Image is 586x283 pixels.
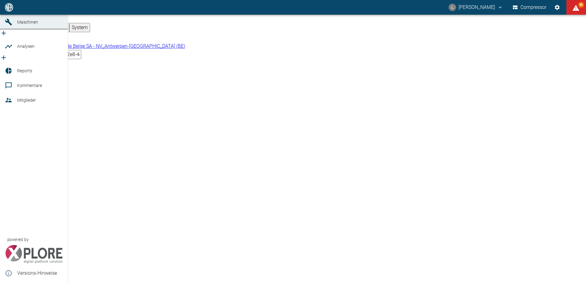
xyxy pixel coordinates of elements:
[552,2,563,13] button: Einstellungen
[17,83,42,88] span: Kommentare
[449,4,456,11] div: L
[25,43,185,49] span: 13.0007/1_Air Liquide Belge SA - NV_Antwerpen-[GEOGRAPHIC_DATA] (BE)
[69,23,90,32] button: System
[17,44,35,49] span: Analysen
[7,237,29,243] span: powered by
[578,2,584,8] span: 86
[448,2,504,13] button: luca.corigliano@neuman-esser.com
[17,43,185,49] a: 13.0007/1_Air Liquide Belge SA - NV_Antwerpen-[GEOGRAPHIC_DATA] (BE)
[17,98,36,103] span: Mitglieder
[4,3,14,11] img: logo
[17,270,63,277] span: Versions-Hinweise
[512,2,548,13] button: Compressor
[5,245,63,263] img: Xplore Logo
[17,20,38,25] span: Maschinen
[17,68,32,73] span: Reports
